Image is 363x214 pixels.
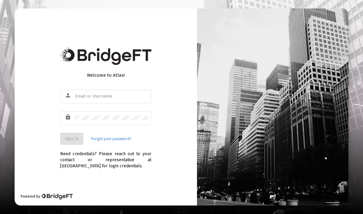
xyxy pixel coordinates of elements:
input: Email or Username [75,94,148,99]
button: Sign In [60,133,83,145]
img: Bridge Financial Technology Logo [41,193,73,199]
mat-icon: lock [65,113,72,121]
span: Sign In [65,136,78,141]
div: Welcome to Atlas! [60,72,151,78]
img: Bridge Financial Technology Logo [60,48,151,65]
div: Need credentials? Please reach out to your contact or representative at [GEOGRAPHIC_DATA] for log... [60,145,151,169]
a: Forgot your password? [91,136,131,142]
div: Powered by [21,193,73,199]
mat-icon: person [65,92,72,99]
